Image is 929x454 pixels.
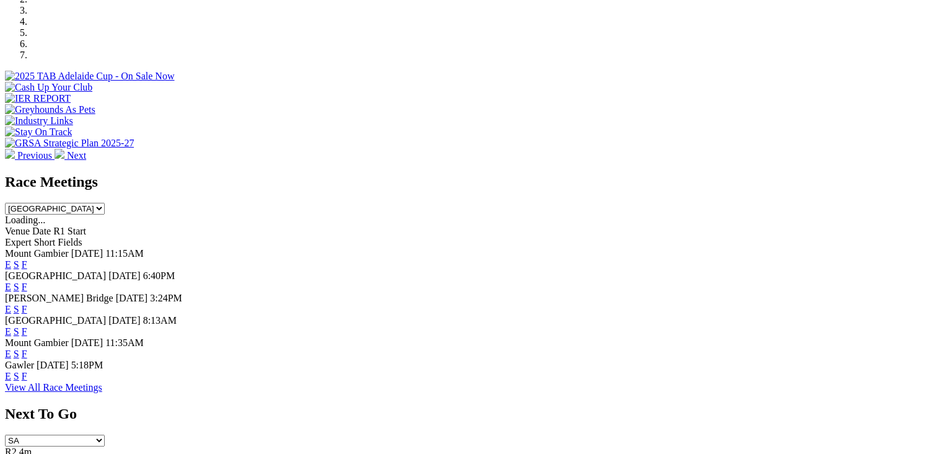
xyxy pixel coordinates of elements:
a: E [5,304,11,314]
span: 11:35AM [105,337,144,348]
a: F [22,304,27,314]
a: S [14,282,19,292]
img: Cash Up Your Club [5,82,92,93]
span: Mount Gambier [5,337,69,348]
span: Previous [17,150,52,161]
img: IER REPORT [5,93,71,104]
span: Mount Gambier [5,248,69,259]
span: [GEOGRAPHIC_DATA] [5,315,106,326]
a: F [22,349,27,359]
span: [GEOGRAPHIC_DATA] [5,270,106,281]
img: chevron-left-pager-white.svg [5,149,15,159]
span: [DATE] [71,337,103,348]
a: E [5,349,11,359]
span: Next [67,150,86,161]
a: S [14,326,19,337]
span: Gawler [5,360,34,370]
img: Industry Links [5,115,73,127]
img: 2025 TAB Adelaide Cup - On Sale Now [5,71,175,82]
span: R1 Start [53,226,86,236]
span: 6:40PM [143,270,175,281]
a: E [5,282,11,292]
span: Fields [58,237,82,247]
span: Loading... [5,215,45,225]
span: [DATE] [71,248,103,259]
h2: Race Meetings [5,174,924,190]
a: S [14,259,19,270]
a: View All Race Meetings [5,382,102,393]
img: chevron-right-pager-white.svg [55,149,64,159]
a: F [22,282,27,292]
span: [DATE] [108,315,141,326]
span: [PERSON_NAME] Bridge [5,293,113,303]
span: Short [34,237,56,247]
span: [DATE] [108,270,141,281]
span: Date [32,226,51,236]
a: F [22,371,27,381]
span: [DATE] [37,360,69,370]
a: Previous [5,150,55,161]
h2: Next To Go [5,406,924,422]
a: E [5,259,11,270]
a: S [14,371,19,381]
a: F [22,326,27,337]
span: 3:24PM [150,293,182,303]
span: 8:13AM [143,315,177,326]
img: Stay On Track [5,127,72,138]
a: S [14,349,19,359]
span: 11:15AM [105,248,144,259]
a: S [14,304,19,314]
span: Expert [5,237,32,247]
span: [DATE] [116,293,148,303]
a: Next [55,150,86,161]
a: F [22,259,27,270]
img: Greyhounds As Pets [5,104,95,115]
a: E [5,371,11,381]
img: GRSA Strategic Plan 2025-27 [5,138,134,149]
span: 5:18PM [71,360,103,370]
a: E [5,326,11,337]
span: Venue [5,226,30,236]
